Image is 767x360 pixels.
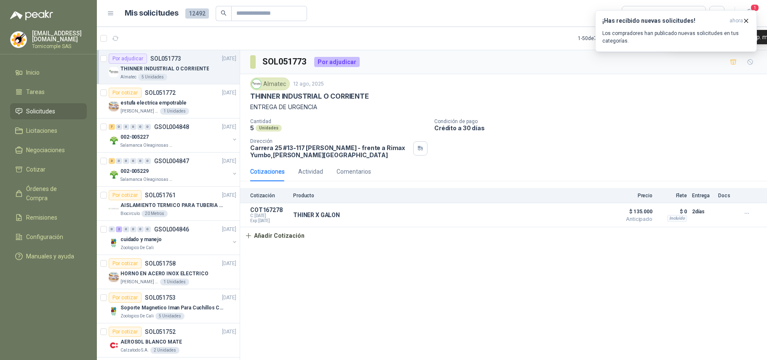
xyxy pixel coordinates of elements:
p: THINNER INDUSTRIAL O CORRIENTE [120,65,209,73]
p: [DATE] [222,157,236,165]
span: search [221,10,227,16]
div: Actividad [298,167,323,176]
a: 7 0 0 0 0 0 GSOL004848[DATE] Company Logo002-005227Salamanca Oleaginosas SAS [109,122,238,149]
span: Negociaciones [26,145,65,155]
p: HORNO EN ACERO INOX ELECTRICO [120,270,208,278]
p: Almatec [120,74,136,81]
p: Docs [718,193,735,199]
p: THINER X GALON [293,212,340,218]
p: [DATE] [222,89,236,97]
div: 0 [123,124,129,130]
p: [DATE] [222,226,236,234]
h3: ¡Has recibido nuevas solicitudes! [602,17,726,24]
p: Carrera 25 #13-117 [PERSON_NAME] - frente a Rimax Yumbo , [PERSON_NAME][GEOGRAPHIC_DATA] [250,144,410,159]
p: Entrega [692,193,713,199]
div: Todas [627,9,645,18]
img: Company Logo [252,79,261,89]
p: GSOL004846 [154,226,189,232]
p: estufa electrica empotrable [120,99,187,107]
a: Negociaciones [10,142,87,158]
p: [DATE] [222,328,236,336]
span: 12492 [185,8,209,19]
div: 0 [116,124,122,130]
p: Flete [657,193,687,199]
div: Por cotizar [109,293,142,303]
div: Por cotizar [109,327,142,337]
p: SOL051758 [145,261,176,266]
p: 2 días [692,207,713,217]
img: Logo peakr [10,10,53,20]
div: 3 [109,158,115,164]
p: [DATE] [222,260,236,268]
p: 002-005229 [120,167,149,175]
span: ahora [730,17,743,24]
p: [PERSON_NAME] Foods S.A. [120,279,158,285]
p: 002-005227 [120,133,149,141]
div: 0 [116,158,122,164]
div: Incluido [667,215,687,222]
a: Manuales y ayuda [10,248,87,264]
img: Company Logo [109,238,119,248]
div: 1 Unidades [160,108,189,115]
span: Tareas [26,87,45,97]
a: Remisiones [10,210,87,226]
p: Zoologico De Cali [120,313,154,320]
a: 3 0 0 0 0 0 GSOL004847[DATE] Company Logo002-005229Salamanca Oleaginosas SAS [109,156,238,183]
a: Órdenes de Compra [10,181,87,206]
p: THINNER INDUSTRIAL O CORRIENTE [250,92,369,101]
p: Salamanca Oleaginosas SAS [120,142,174,149]
p: SOL051772 [145,90,176,96]
a: Inicio [10,64,87,81]
p: Biocirculo [120,210,140,217]
p: Tornicomple SAS [32,44,87,49]
p: [DATE] [222,191,236,199]
p: $ 0 [657,207,687,217]
div: 7 [109,124,115,130]
img: Company Logo [11,32,27,48]
div: Por cotizar [109,190,142,200]
div: 5 Unidades [138,74,167,81]
a: Tareas [10,84,87,100]
p: Crédito a 30 días [434,124,764,132]
button: 1 [742,6,757,21]
div: 0 [144,158,151,164]
div: Cotizaciones [250,167,285,176]
div: 2 [116,226,122,232]
a: Por cotizarSOL051772[DATE] Company Logoestufa electrica empotrable[PERSON_NAME] Foods S.A.1 Unidades [97,84,240,118]
p: Soporte Magnetico Iman Para Cuchillos Cocina 37.5 Cm De Lujo [120,304,225,312]
h1: Mis solicitudes [125,7,179,19]
div: Comentarios [337,167,371,176]
p: GSOL004848 [154,124,189,130]
img: Company Logo [109,101,119,111]
div: 0 [137,124,144,130]
div: 0 [137,226,144,232]
div: 0 [137,158,144,164]
span: Órdenes de Compra [26,184,79,203]
div: Por adjudicar [109,54,147,64]
p: Calzatodo S.A. [120,347,149,354]
span: Configuración [26,232,63,242]
img: Company Logo [109,306,119,316]
a: Por adjudicarSOL051773[DATE] Company LogoTHINNER INDUSTRIAL O CORRIENTEAlmatec5 Unidades [97,50,240,84]
div: 0 [144,124,151,130]
div: 0 [123,158,129,164]
span: Exp: [DATE] [250,218,288,223]
span: Anticipado [610,217,652,222]
a: Configuración [10,229,87,245]
div: 0 [123,226,129,232]
p: GSOL004847 [154,158,189,164]
p: SOL051753 [145,295,176,301]
div: 20 Metros [142,210,168,217]
p: COT167278 [250,207,288,213]
span: Manuales y ayuda [26,252,74,261]
img: Company Logo [109,340,119,350]
p: [DATE] [222,55,236,63]
a: Solicitudes [10,103,87,119]
h3: SOL051773 [262,55,307,68]
div: 0 [144,226,151,232]
div: Por adjudicar [314,57,360,67]
div: Por cotizar [109,258,142,269]
p: 5 [250,124,254,132]
span: Cotizar [26,165,45,174]
span: Licitaciones [26,126,57,135]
